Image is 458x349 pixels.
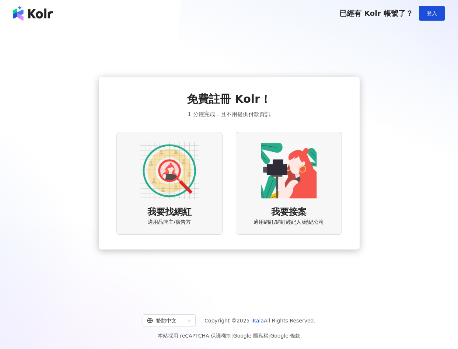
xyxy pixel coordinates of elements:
a: Google 條款 [270,333,300,339]
span: 免費註冊 Kolr！ [187,91,271,107]
div: 繁體中文 [147,315,185,327]
span: | [231,333,233,339]
span: 我要找網紅 [147,206,192,219]
span: 1 分鐘完成，且不用提供付款資訊 [188,110,270,119]
img: AD identity option [140,141,199,200]
a: iKala [251,318,264,324]
span: 我要接案 [271,206,307,219]
span: 登入 [427,10,437,16]
span: 適用品牌主/廣告方 [148,219,191,226]
img: logo [13,6,53,21]
span: 適用網紅/網紅經紀人/經紀公司 [254,219,324,226]
img: KOL identity option [259,141,318,200]
span: Copyright © 2025 All Rights Reserved. [204,316,315,325]
span: 已經有 Kolr 帳號了？ [339,9,413,18]
a: Google 隱私權 [233,333,269,339]
button: 登入 [419,6,445,21]
span: | [269,333,270,339]
span: 本站採用 reCAPTCHA 保護機制 [158,331,300,340]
